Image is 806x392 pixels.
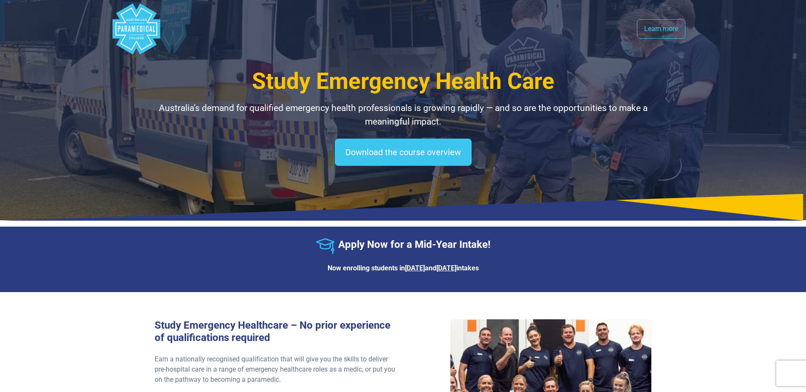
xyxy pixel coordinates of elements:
[405,264,425,272] u: [DATE]
[155,102,652,128] p: Australia’s demand for qualified emergency health professionals is growing rapidly — and so are t...
[328,264,479,272] strong: Now enrolling students in and intakes
[637,19,685,39] a: Learn more
[155,354,398,385] p: Earn a nationally recognised qualification that will give you the skills to deliver pre-hospital ...
[111,3,162,54] div: Australian Paramedical College
[155,319,398,344] h3: Study Emergency Healthcare – No prior experience of qualifications required
[335,139,472,166] a: Download the course overview
[436,264,456,272] u: [DATE]
[338,239,491,250] strong: Apply Now for a Mid-Year Intake!
[252,68,554,94] span: Study Emergency Health Care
